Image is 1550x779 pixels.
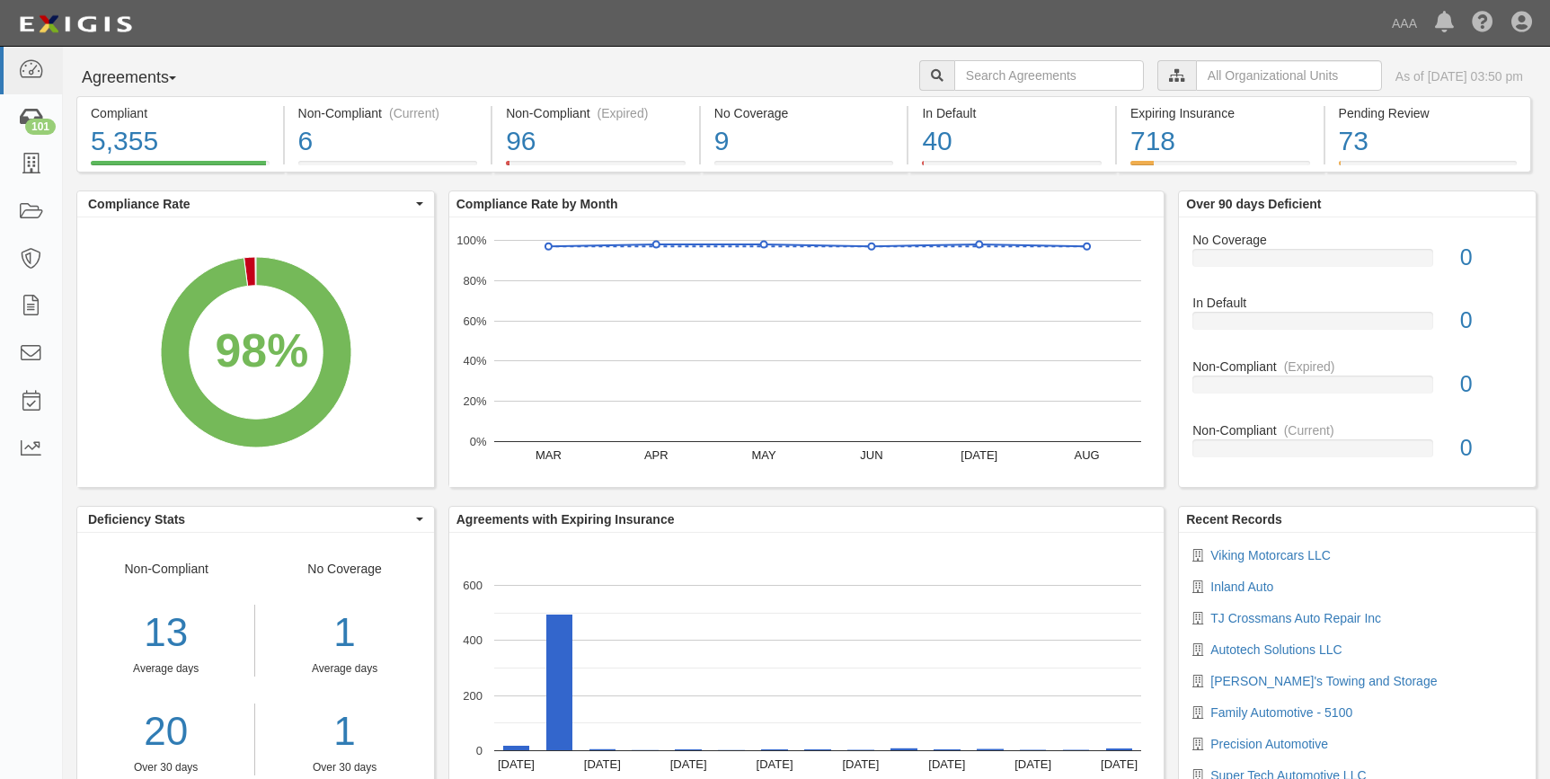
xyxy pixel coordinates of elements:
text: AUG [1074,448,1099,462]
a: TJ Crossmans Auto Repair Inc [1210,611,1381,625]
div: 6 [298,122,478,161]
a: In Default40 [908,161,1115,175]
div: 5,355 [91,122,270,161]
span: Deficiency Stats [88,510,412,528]
div: 0 [1447,368,1536,401]
svg: A chart. [449,217,1164,487]
div: 96 [506,122,686,161]
i: Help Center - Complianz [1472,13,1493,34]
div: 9 [714,122,894,161]
div: 718 [1130,122,1310,161]
text: 60% [463,314,486,327]
input: All Organizational Units [1196,60,1382,91]
div: 0 [1447,242,1536,274]
div: Expiring Insurance [1130,104,1310,122]
a: Pending Review73 [1325,161,1532,175]
div: (Current) [389,104,439,122]
div: (Expired) [598,104,649,122]
div: Compliant [91,104,270,122]
a: 20 [77,704,254,760]
a: No Coverage9 [701,161,908,175]
text: MAY [751,448,776,462]
a: Inland Auto [1210,580,1273,594]
text: 0 [476,744,483,757]
text: [DATE] [1014,757,1051,771]
text: MAR [536,448,562,462]
text: 40% [463,354,486,367]
b: Recent Records [1186,512,1282,527]
text: APR [644,448,669,462]
text: [DATE] [498,757,535,771]
text: 20% [463,394,486,408]
text: [DATE] [669,757,706,771]
div: (Current) [1284,421,1334,439]
div: Non-Compliant [77,560,255,775]
text: [DATE] [842,757,879,771]
text: [DATE] [756,757,793,771]
text: 0% [469,435,486,448]
span: Compliance Rate [88,195,412,213]
a: Non-Compliant(Expired)96 [492,161,699,175]
a: Expiring Insurance718 [1117,161,1324,175]
b: Over 90 days Deficient [1186,197,1321,211]
div: Non-Compliant (Expired) [506,104,686,122]
div: 1 [269,605,420,661]
div: In Default [922,104,1102,122]
div: No Coverage [714,104,894,122]
text: [DATE] [584,757,621,771]
a: [PERSON_NAME]'s Towing and Storage [1210,674,1437,688]
div: 40 [922,122,1102,161]
div: 101 [25,119,56,135]
div: As of [DATE] 03:50 pm [1395,67,1523,85]
button: Agreements [76,60,211,96]
a: 1 [269,704,420,760]
div: 98% [216,318,309,385]
div: Non-Compliant [1179,358,1536,376]
text: [DATE] [928,757,965,771]
div: 73 [1339,122,1518,161]
div: (Expired) [1284,358,1335,376]
b: Agreements with Expiring Insurance [456,512,675,527]
text: [DATE] [1101,757,1138,771]
a: Non-Compliant(Expired)0 [1192,358,1522,421]
img: logo-5460c22ac91f19d4615b14bd174203de0afe785f0fc80cf4dbbc73dc1793850b.png [13,8,137,40]
text: 600 [463,579,483,592]
a: AAA [1383,5,1426,41]
div: 13 [77,605,254,661]
div: 0 [1447,305,1536,337]
text: 200 [463,688,483,702]
a: No Coverage0 [1192,231,1522,295]
div: In Default [1179,294,1536,312]
a: In Default0 [1192,294,1522,358]
div: Over 30 days [77,760,254,775]
div: No Coverage [1179,231,1536,249]
a: Non-Compliant(Current)6 [285,161,492,175]
div: No Coverage [255,560,433,775]
text: 100% [456,234,487,247]
a: Viking Motorcars LLC [1210,548,1331,562]
div: Average days [269,661,420,677]
a: Precision Automotive [1210,737,1328,751]
div: Pending Review [1339,104,1518,122]
text: [DATE] [961,448,997,462]
input: Search Agreements [954,60,1144,91]
text: 400 [463,633,483,647]
div: Average days [77,661,254,677]
a: Non-Compliant(Current)0 [1192,421,1522,472]
a: Family Automotive - 5100 [1210,705,1352,720]
button: Compliance Rate [77,191,434,217]
div: Non-Compliant [1179,421,1536,439]
div: Over 30 days [269,760,420,775]
div: 0 [1447,432,1536,465]
text: JUN [860,448,882,462]
svg: A chart. [77,217,434,487]
button: Deficiency Stats [77,507,434,532]
div: Non-Compliant (Current) [298,104,478,122]
b: Compliance Rate by Month [456,197,618,211]
text: 80% [463,274,486,288]
a: Autotech Solutions LLC [1210,642,1342,657]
